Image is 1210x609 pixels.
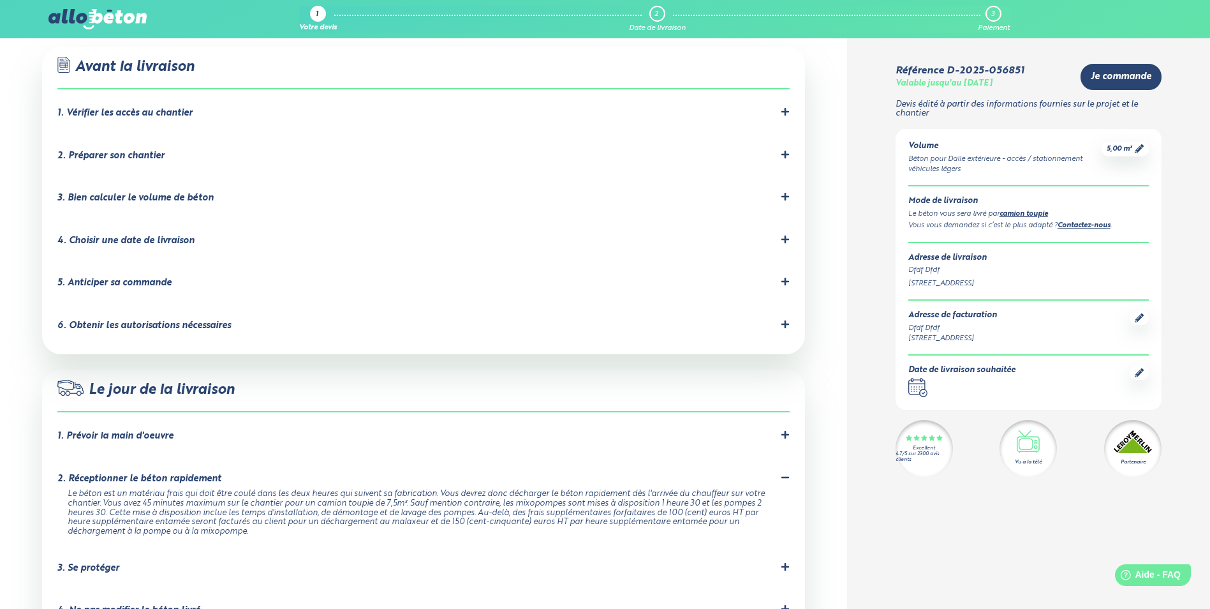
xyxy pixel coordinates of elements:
div: Référence D-2025-056851 [896,65,1024,77]
div: 1 [316,11,318,19]
div: Partenaire [1121,458,1146,466]
div: Dfdf Dfdf [908,323,997,334]
div: Adresse de facturation [908,311,997,320]
iframe: Help widget launcher [1096,559,1196,595]
span: Je commande [1091,71,1151,82]
div: Vu à la télé [1015,458,1042,466]
div: [STREET_ADDRESS] [908,333,997,344]
div: 2. Réceptionner le béton rapidement [57,474,221,485]
div: Date de livraison souhaitée [908,366,1015,375]
div: Excellent [913,446,935,451]
div: 4.7/5 sur 2300 avis clients [896,451,953,463]
div: 1. Prévoir la main d'oeuvre [57,431,173,442]
div: 4. Choisir une date de livraison [57,236,195,246]
div: Béton pour Dalle extérieure - accès / stationnement véhicules légers [908,154,1102,176]
div: Le béton vous sera livré par [908,209,1149,220]
div: [STREET_ADDRESS] [908,278,1149,289]
div: 1. Vérifier les accès au chantier [57,108,193,119]
div: 3. Bien calculer le volume de béton [57,193,214,204]
div: Paiement [978,24,1010,33]
div: Le jour de la livraison [57,380,789,412]
div: Vous vous demandez si c’est le plus adapté ? . [908,220,1149,232]
div: 2. Préparer son chantier [57,151,165,162]
div: 3. Se protéger [57,563,119,574]
div: Avant la livraison [57,57,789,89]
a: 2 Date de livraison [629,6,686,33]
div: 6. Obtenir les autorisations nécessaires [57,320,231,331]
div: Adresse de livraison [908,253,1149,263]
img: allobéton [48,9,147,29]
a: 1 Votre devis [299,6,337,33]
div: Votre devis [299,24,337,33]
a: 3 Paiement [978,6,1010,33]
div: Valable jusqu'au [DATE] [896,79,992,89]
div: 5. Anticiper sa commande [57,278,172,289]
div: Mode de livraison [908,197,1149,206]
div: 3 [991,10,994,19]
div: Dfdf Dfdf [908,265,1149,276]
div: Le béton est un matériau frais qui doit être coulé dans les deux heures qui suivent sa fabricatio... [68,490,774,537]
a: Je commande [1081,64,1162,90]
p: Devis édité à partir des informations fournies sur le projet et le chantier [896,100,1162,119]
div: Volume [908,142,1102,151]
div: 2 [654,10,658,19]
img: truck.c7a9816ed8b9b1312949.png [57,380,84,396]
div: Date de livraison [629,24,686,33]
a: Contactez-nous [1058,222,1110,229]
a: camion toupie [1000,211,1048,218]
